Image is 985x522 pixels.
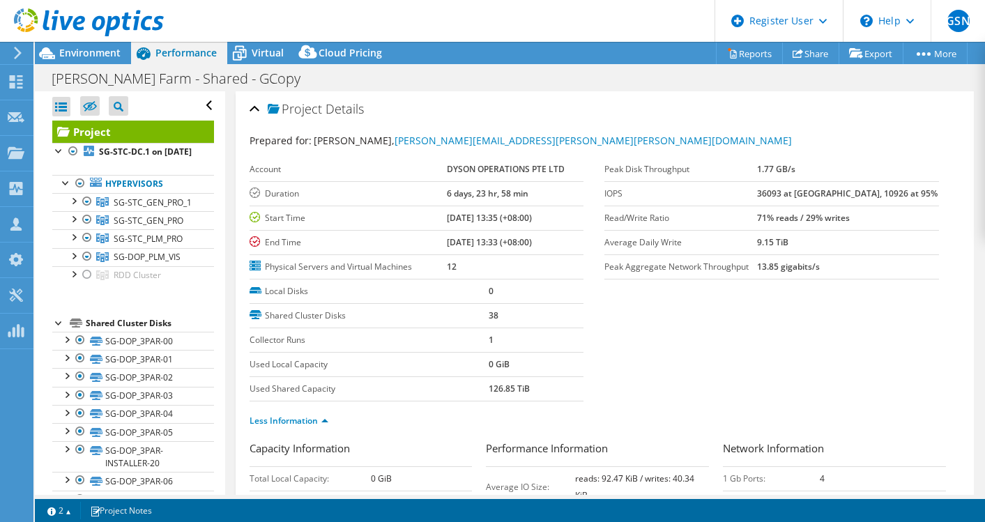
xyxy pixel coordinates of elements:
label: End Time [250,236,447,250]
td: 1 Gb Ports: [723,466,820,491]
label: IOPS [604,187,757,201]
label: Shared Cluster Disks [250,309,489,323]
b: [DATE] 13:33 (+08:00) [447,236,532,248]
a: Project Notes [80,502,162,519]
a: Share [782,43,839,64]
a: SG-DOP_3PAR-03 [52,387,214,405]
b: 126.85 TiB [489,383,530,394]
span: GSN [947,10,970,32]
a: More [903,43,968,64]
label: Read/Write Ratio [604,211,757,225]
h3: Performance Information [486,440,709,459]
label: Physical Servers and Virtual Machines [250,260,447,274]
span: SG-STC_GEN_PRO [114,215,183,227]
label: Local Disks [250,284,489,298]
b: 38 [489,309,498,321]
span: RDD Cluster [114,269,161,281]
span: SG-STC_PLM_PRO [114,233,183,245]
a: Export [839,43,903,64]
label: Used Local Capacity [250,358,489,371]
span: Performance [155,46,217,59]
a: SG-STC_GEN_PRO [52,211,214,229]
b: SG-STC-DC.1 on [DATE] [99,146,192,158]
td: Total Local Capacity: [250,466,372,491]
label: Peak Disk Throughput [604,162,757,176]
a: Reports [716,43,783,64]
label: Account [250,162,447,176]
b: 0 [489,285,494,297]
a: SG-STC-DC.1 on [DATE] [52,143,214,161]
a: Less Information [250,415,328,427]
td: Average IO Size: [486,466,575,507]
label: Used Shared Capacity [250,382,489,396]
b: 71% reads / 29% writes [757,212,850,224]
a: SG-DOP_3PAR-01 [52,350,214,368]
b: [DATE] 13:35 (+08:00) [447,212,532,224]
a: SG-DOP_3PAR-04 [52,405,214,423]
b: DYSON OPERATIONS PTE LTD [447,163,565,175]
b: 1 [489,334,494,346]
label: Prepared for: [250,134,312,147]
a: SG-DOP_3PAR-INSTALLER-20 [52,441,214,472]
b: 13.85 gigabits/s [757,261,820,272]
label: Peak Aggregate Network Throughput [604,260,757,274]
b: 0 GiB [371,473,392,484]
a: 2 [38,502,81,519]
td: Free Local Capacity: [250,491,372,515]
a: SG-DOP_3PAR-08 [52,491,214,509]
a: RDD Cluster [52,266,214,284]
a: SG-STC_PLM_PRO [52,229,214,247]
a: SG-DOP_3PAR-05 [52,423,214,441]
a: Project [52,121,214,143]
span: Details [326,100,364,117]
td: 10 Gb Ports: [723,491,820,515]
b: reads: 92.47 KiB / writes: 40.34 KiB [575,473,694,501]
span: [PERSON_NAME], [314,134,792,147]
h3: Network Information [723,440,946,459]
a: SG-DOP_3PAR-02 [52,368,214,386]
label: Start Time [250,211,447,225]
label: Duration [250,187,447,201]
div: Shared Cluster Disks [86,315,214,332]
a: SG-STC_GEN_PRO_1 [52,193,214,211]
b: 12 [447,261,457,272]
span: SG-DOP_PLM_VIS [114,251,181,263]
span: Virtual [252,46,284,59]
span: Cloud Pricing [319,46,382,59]
h1: [PERSON_NAME] Farm - Shared - GCopy [45,71,322,86]
label: Average Daily Write [604,236,757,250]
a: SG-DOP_PLM_VIS [52,248,214,266]
a: SG-DOP_3PAR-00 [52,332,214,350]
label: Collector Runs [250,333,489,347]
h3: Capacity Information [250,440,473,459]
span: Project [268,102,322,116]
b: 4 [820,473,825,484]
b: 6 days, 23 hr, 58 min [447,187,528,199]
b: 9.15 TiB [757,236,788,248]
a: SG-DOP_3PAR-06 [52,472,214,490]
b: 1.77 GB/s [757,163,795,175]
svg: \n [860,15,873,27]
a: Hypervisors [52,175,214,193]
a: [PERSON_NAME][EMAIL_ADDRESS][PERSON_NAME][PERSON_NAME][DOMAIN_NAME] [395,134,792,147]
span: Environment [59,46,121,59]
b: 0 GiB [489,358,510,370]
span: SG-STC_GEN_PRO_1 [114,197,192,208]
b: 36093 at [GEOGRAPHIC_DATA], 10926 at 95% [757,187,938,199]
